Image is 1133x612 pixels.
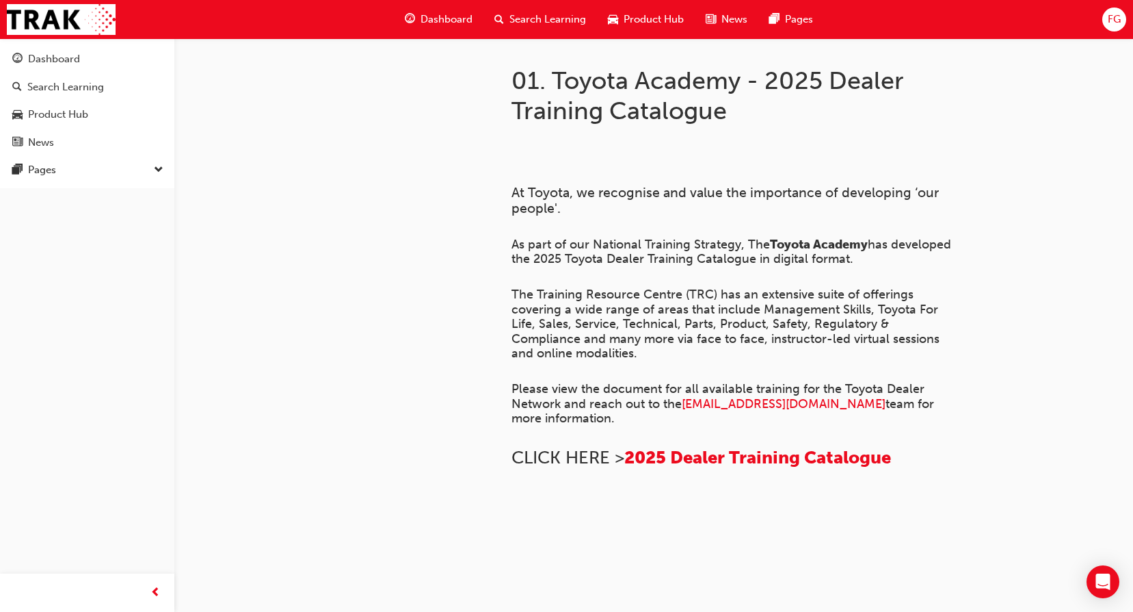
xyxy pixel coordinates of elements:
[511,447,624,468] span: CLICK HERE >
[770,237,868,252] span: Toyota Academy
[483,5,597,34] a: search-iconSearch Learning
[5,44,169,157] button: DashboardSearch LearningProduct HubNews
[12,81,22,94] span: search-icon
[28,135,54,151] div: News
[494,11,504,28] span: search-icon
[150,585,161,602] span: prev-icon
[5,157,169,183] button: Pages
[509,12,586,27] span: Search Learning
[624,447,891,468] a: 2025 Dealer Training Catalogue
[511,287,943,361] span: The Training Resource Centre (TRC) has an extensive suite of offerings covering a wide range of a...
[1102,8,1126,31] button: FG
[624,12,684,27] span: Product Hub
[28,162,56,178] div: Pages
[721,12,747,27] span: News
[1108,12,1121,27] span: FG
[12,109,23,121] span: car-icon
[5,130,169,155] a: News
[28,107,88,123] div: Product Hub
[12,137,23,149] span: news-icon
[12,53,23,66] span: guage-icon
[1087,565,1119,598] div: Open Intercom Messenger
[511,185,942,216] span: At Toyota, we recognise and value the importance of developing ‘our people'.
[5,75,169,100] a: Search Learning
[608,11,618,28] span: car-icon
[785,12,813,27] span: Pages
[27,79,104,95] div: Search Learning
[706,11,716,28] span: news-icon
[695,5,758,34] a: news-iconNews
[758,5,824,34] a: pages-iconPages
[5,102,169,127] a: Product Hub
[394,5,483,34] a: guage-iconDashboard
[511,381,928,411] span: Please view the document for all available training for the Toyota Dealer Network and reach out t...
[12,164,23,177] span: pages-icon
[405,11,415,28] span: guage-icon
[154,162,163,179] span: down-icon
[511,396,937,426] span: team for more information.
[511,237,955,267] span: has developed the 2025 Toyota Dealer Training Catalogue in digital format.
[769,11,779,28] span: pages-icon
[511,66,960,125] h1: 01. Toyota Academy - 2025 Dealer Training Catalogue
[28,51,80,67] div: Dashboard
[5,47,169,72] a: Dashboard
[7,4,116,35] img: Trak
[511,237,770,252] span: As part of our National Training Strategy, The
[421,12,472,27] span: Dashboard
[682,396,885,411] a: [EMAIL_ADDRESS][DOMAIN_NAME]
[597,5,695,34] a: car-iconProduct Hub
